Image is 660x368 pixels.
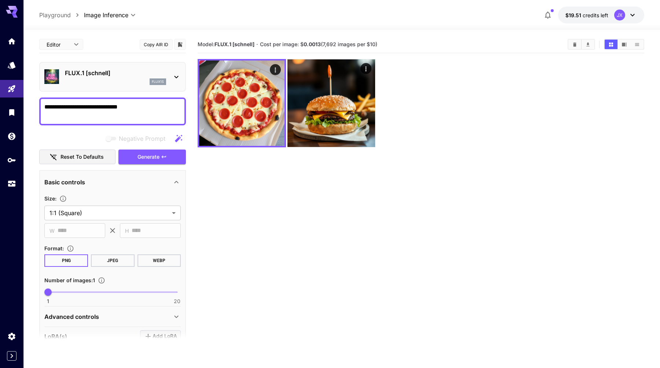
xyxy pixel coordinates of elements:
[287,59,375,147] img: wa9Be8GZQkKRsfYAAAAABJRU5ErkJggg==
[177,40,183,49] button: Add to library
[7,332,16,341] div: Settings
[39,11,71,19] a: Playground
[7,37,16,46] div: Home
[137,254,181,267] button: WEBP
[39,150,115,165] button: Reset to defaults
[65,69,166,77] p: FLUX.1 [schnell]
[47,41,69,48] span: Editor
[119,134,165,143] span: Negative Prompt
[214,41,254,47] b: FLUX.1 [schnell]
[44,254,88,267] button: PNG
[44,277,95,283] span: Number of images : 1
[64,245,77,252] button: Choose the file format for the output image.
[631,40,643,49] button: Show images in list view
[256,40,258,49] p: ·
[49,209,169,217] span: 1:1 (Square)
[260,41,377,47] span: Cost per image: $ (7,692 images per $10)
[198,41,254,47] span: Model:
[39,11,84,19] nav: breadcrumb
[44,245,64,251] span: Format :
[568,40,581,49] button: Clear Images
[618,40,631,49] button: Show images in video view
[125,227,129,235] span: H
[118,150,186,165] button: Generate
[44,66,181,88] div: FLUX.1 [schnell]flux1s
[7,108,16,117] div: Library
[7,179,16,188] div: Usage
[605,40,617,49] button: Show images in grid view
[565,11,608,19] div: $19.50866
[199,60,285,146] img: XKgHlJpVWCsAAAAASUVORK5CYII=
[565,12,583,18] span: $19.51
[140,39,173,50] button: Copy AIR ID
[614,10,625,21] div: JX
[7,84,16,93] div: Playground
[583,12,608,18] span: credits left
[56,195,70,202] button: Adjust the dimensions of the generated image by specifying its width and height in pixels, or sel...
[95,277,108,284] button: Specify how many images to generate in a single request. Each image generation will be charged se...
[7,60,16,70] div: Models
[44,173,181,191] div: Basic controls
[304,41,321,47] b: 0.0013
[91,254,135,267] button: JPEG
[558,7,644,23] button: $19.50866JX
[137,152,159,162] span: Generate
[568,39,595,50] div: Clear ImagesDownload All
[44,308,181,325] div: Advanced controls
[84,11,128,19] span: Image Inference
[49,227,55,235] span: W
[582,40,594,49] button: Download All
[270,64,281,75] div: Actions
[360,63,371,74] div: Actions
[174,298,180,305] span: 20
[44,178,85,187] p: Basic controls
[44,312,99,321] p: Advanced controls
[44,195,56,202] span: Size :
[7,155,16,165] div: API Keys
[104,134,171,143] span: Negative prompts are not compatible with the selected model.
[7,132,16,141] div: Wallet
[7,351,16,361] button: Expand sidebar
[47,298,49,305] span: 1
[604,39,644,50] div: Show images in grid viewShow images in video viewShow images in list view
[152,79,164,84] p: flux1s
